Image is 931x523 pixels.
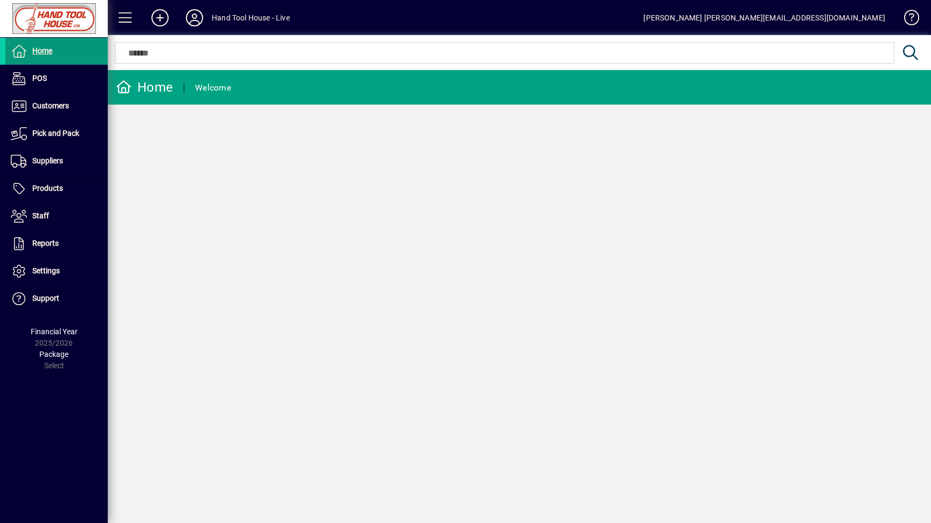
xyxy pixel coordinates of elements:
span: Home [32,46,52,55]
a: POS [5,65,108,92]
span: Reports [32,239,59,247]
span: Package [39,350,68,359]
span: Suppliers [32,156,63,165]
div: Hand Tool House - Live [212,9,290,26]
div: Welcome [195,79,231,97]
span: Pick and Pack [32,129,79,137]
span: Financial Year [31,327,78,336]
span: Products [32,184,63,192]
button: Profile [177,8,212,27]
a: Reports [5,230,108,257]
span: Staff [32,211,49,220]
a: Knowledge Base [896,2,918,37]
span: Support [32,294,59,302]
a: Staff [5,203,108,230]
a: Products [5,175,108,202]
span: Customers [32,101,69,110]
div: [PERSON_NAME] [PERSON_NAME][EMAIL_ADDRESS][DOMAIN_NAME] [643,9,885,26]
button: Add [143,8,177,27]
a: Suppliers [5,148,108,175]
a: Pick and Pack [5,120,108,147]
span: Settings [32,266,60,275]
a: Customers [5,93,108,120]
span: POS [32,74,47,82]
a: Support [5,285,108,312]
a: Settings [5,258,108,285]
div: Home [116,79,173,96]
